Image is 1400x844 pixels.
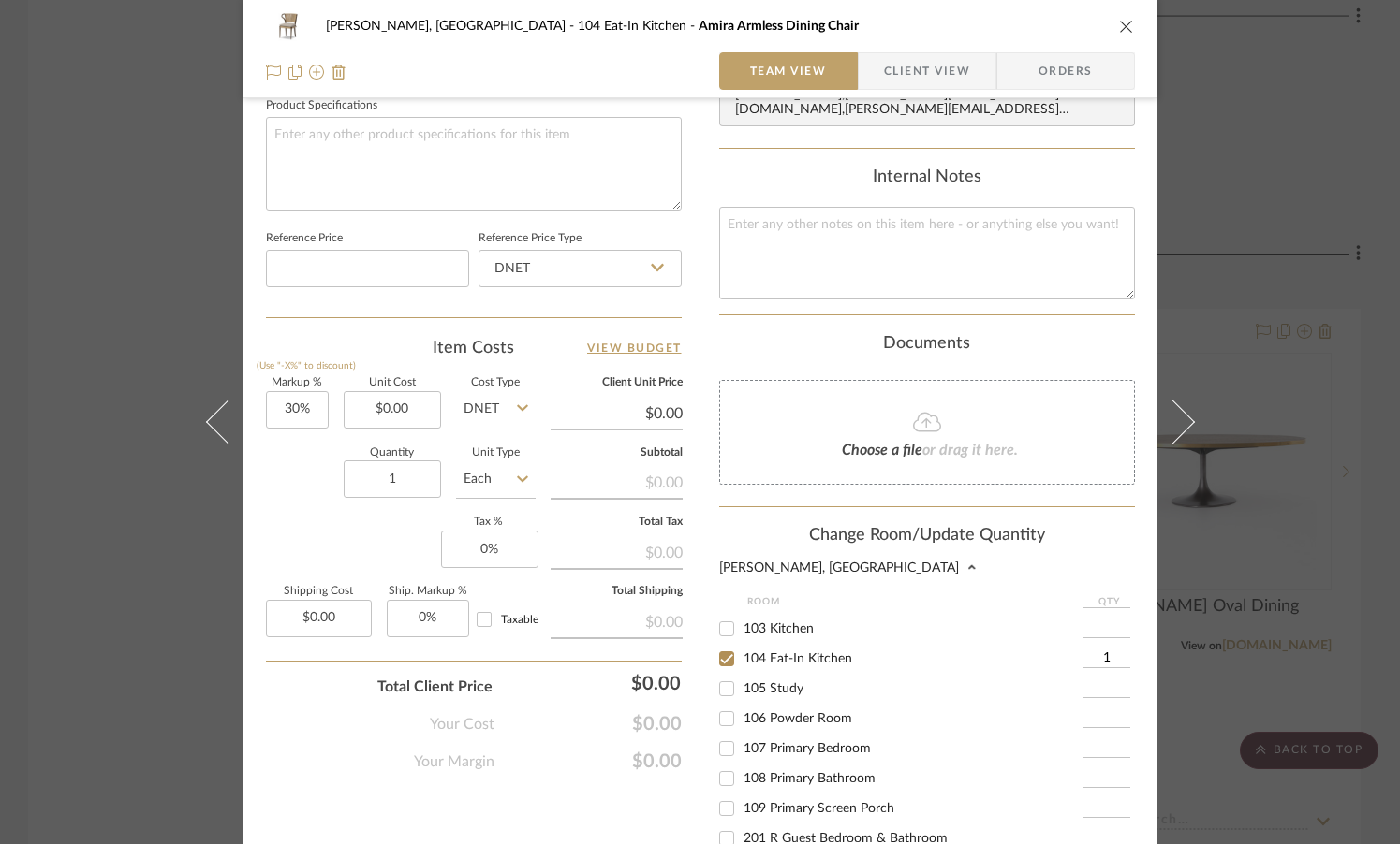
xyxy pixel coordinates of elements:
[744,802,894,815] span: 109 Primary Screen Porch
[719,561,959,575] div: [PERSON_NAME], [GEOGRAPHIC_DATA]
[377,676,493,698] span: Total Client Price
[479,234,582,243] label: Reference Price Type
[551,517,683,527] label: Total Tax
[719,167,1135,188] div: Internal Notes
[922,443,1018,458] span: or drag it here.
[344,448,441,458] label: Quantity
[744,652,852,665] span: 104 Eat-In Kitchen
[551,534,683,568] div: $0.00
[266,337,682,359] div: Item Costs
[494,713,682,735] span: $0.00
[744,742,871,755] span: 107 Primary Bedroom
[266,378,329,387] label: Markup %
[719,526,1135,546] div: Change Room/Update Quantity
[578,20,699,33] span: 104 Eat-In Kitchen
[430,713,494,735] span: Your Cost
[414,750,494,773] span: Your Margin
[266,7,311,45] img: f27d1bd6-0c31-48bb-900d-93e6274d019b_48x40.jpg
[719,334,1135,355] div: Documents
[266,587,372,596] label: Shipping Cost
[501,614,538,625] span: Taxable
[551,448,683,458] label: Subtotal
[502,664,689,702] div: $0.00
[1118,18,1135,35] button: close
[587,337,682,359] a: View Budget
[744,772,876,785] span: 108 Primary Bathroom
[456,448,536,458] label: Unit Type
[387,587,469,596] label: Ship. Markup %
[747,597,1083,607] div: Room
[551,604,683,637] div: $0.00
[551,587,683,596] label: Total Shipping
[441,517,536,527] label: Tax %
[551,464,683,498] div: $0.00
[551,378,683,387] label: Client Unit Price
[332,65,346,80] img: Remove from project
[344,378,441,387] label: Unit Cost
[699,20,859,33] span: Amira Armless Dining Chair
[842,443,922,458] span: Choose a file
[884,52,970,90] span: Client View
[744,622,814,635] span: 103 Kitchen
[744,682,803,695] span: 105 Study
[456,378,536,387] label: Cost Type
[494,750,682,773] span: $0.00
[750,52,827,90] span: Team View
[266,101,377,110] label: Product Specifications
[326,20,578,33] span: [PERSON_NAME], [GEOGRAPHIC_DATA]
[1083,597,1135,607] div: QTY
[266,234,343,243] label: Reference Price
[1018,52,1113,90] span: Orders
[744,712,852,725] span: 106 Powder Room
